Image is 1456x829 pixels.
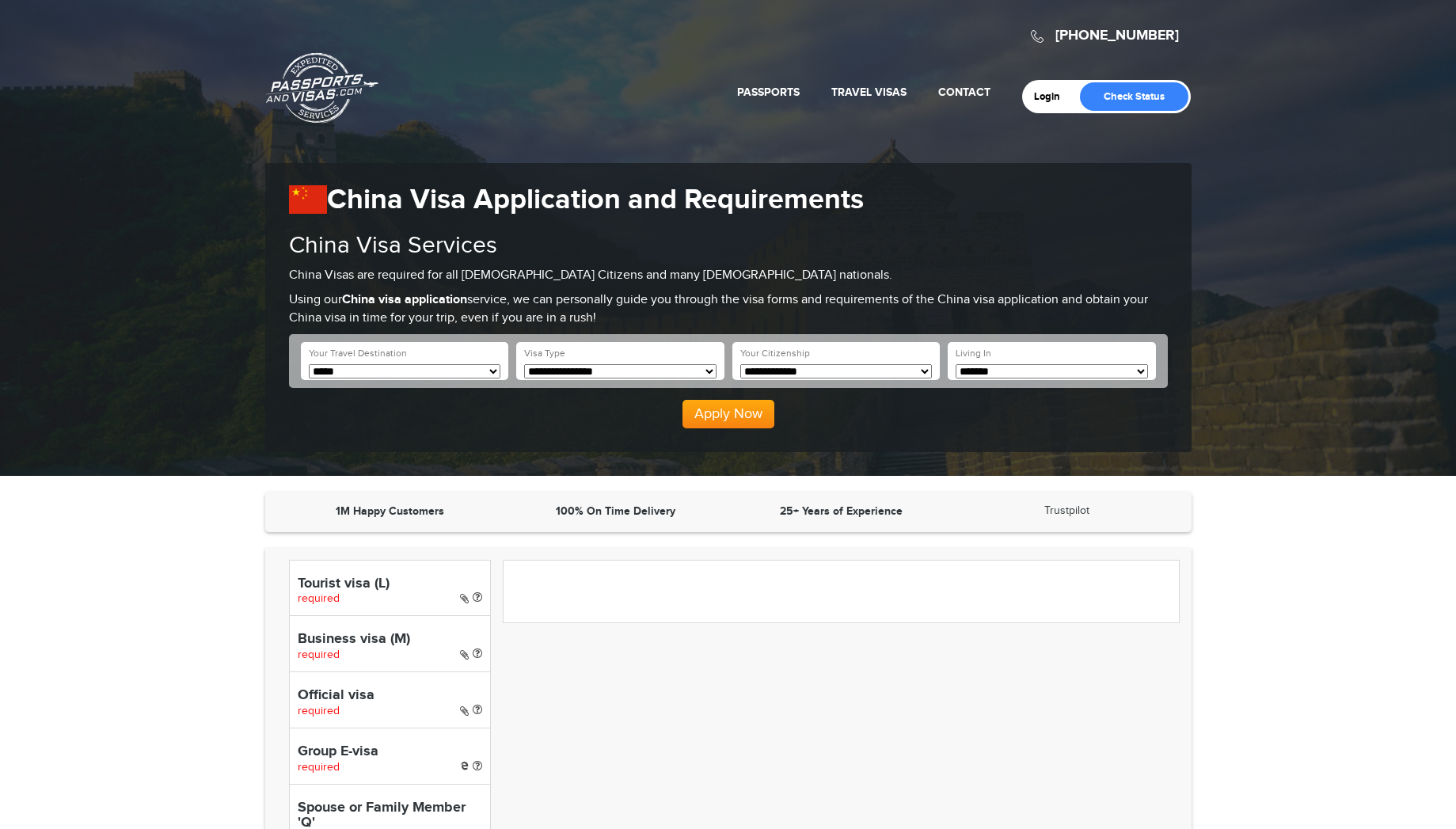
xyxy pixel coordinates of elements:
a: Contact [938,86,990,99]
a: Travel Visas [831,86,907,99]
label: Living In [956,347,991,360]
strong: 25+ Years of Experience [780,504,903,518]
i: Paper Visa [460,649,469,660]
h4: Group E-visa [298,744,482,760]
p: Using our service, we can personally guide you through the visa forms and requirements of the Chi... [289,291,1168,328]
a: Check Status [1080,82,1188,111]
i: Paper Visa [460,705,469,717]
a: Login [1034,90,1071,103]
a: Passports & [DOMAIN_NAME] [266,52,378,124]
span: required [298,592,340,605]
h4: Business visa (M) [298,632,482,648]
button: Apply Now [682,400,774,428]
i: e-Visa [461,762,469,770]
i: Paper Visa [460,593,469,604]
span: required [298,648,340,661]
h1: China Visa Application and Requirements [289,183,1168,217]
h4: Tourist visa (L) [298,576,482,592]
label: Your Travel Destination [309,347,407,360]
strong: China visa application [342,292,467,307]
span: required [298,705,340,717]
p: China Visas are required for all [DEMOGRAPHIC_DATA] Citizens and many [DEMOGRAPHIC_DATA] nationals. [289,267,1168,285]
a: Passports [737,86,800,99]
strong: 1M Happy Customers [336,504,444,518]
label: Your Citizenship [740,347,810,360]
h4: Official visa [298,688,482,704]
a: Trustpilot [1044,504,1089,517]
label: Visa Type [524,347,565,360]
a: [PHONE_NUMBER] [1055,27,1179,44]
span: required [298,761,340,774]
strong: 100% On Time Delivery [556,504,675,518]
h2: China Visa Services [289,233,1168,259]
